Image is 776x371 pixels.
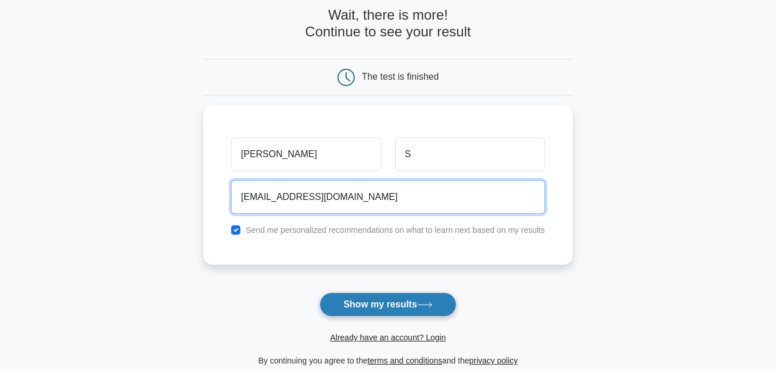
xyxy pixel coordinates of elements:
input: Last name [395,138,545,171]
a: terms and conditions [367,356,442,365]
input: Email [231,180,545,214]
div: By continuing you agree to the and the [196,354,580,368]
h4: Wait, there is more! Continue to see your result [203,7,573,40]
a: Already have an account? Login [330,333,445,342]
label: Send me personalized recommendations on what to learn next based on my results [246,225,545,235]
a: privacy policy [469,356,518,365]
div: The test is finished [362,72,439,81]
button: Show my results [320,292,456,317]
input: First name [231,138,381,171]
